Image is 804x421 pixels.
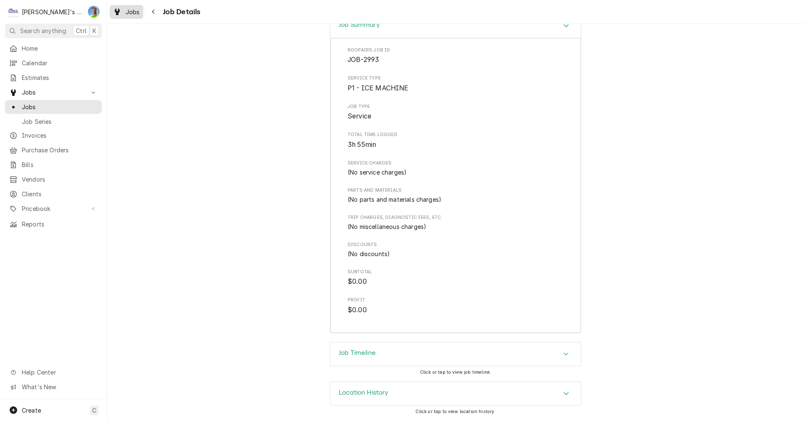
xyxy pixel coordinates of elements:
div: Accordion Header [330,14,581,38]
span: Job Type [348,103,564,110]
span: Clients [22,190,98,198]
span: $0.00 [348,306,367,314]
h3: Job Summary [339,21,380,29]
span: Vendors [22,175,98,184]
div: Job Type [348,103,564,121]
div: Clay's Refrigeration's Avatar [8,6,19,18]
div: Accordion Header [330,342,581,366]
span: Home [22,44,98,53]
a: Go to Pricebook [5,202,102,216]
span: What's New [22,382,97,391]
div: Accordion Header [330,382,581,406]
a: Purchase Orders [5,143,102,157]
div: Profit [348,297,564,315]
div: Parts and Materials [348,187,564,204]
div: Job Timeline [330,342,581,366]
span: Bills [22,160,98,169]
button: Accordion Details Expand Trigger [330,342,581,366]
div: Job Summary Information [348,47,564,315]
a: Go to What's New [5,380,102,394]
h3: Job Timeline [339,349,376,357]
span: Jobs [22,103,98,111]
span: JOB-2993 [348,56,379,64]
span: Total Time Logged [348,140,564,150]
div: Trip Charges, Diagnostic Fees, etc. [348,214,564,231]
span: K [93,26,96,35]
a: Reports [5,217,102,231]
button: Search anythingCtrlK [5,23,102,38]
div: Accordion Body [330,38,581,333]
div: Discounts [348,241,564,258]
span: Discounts [348,241,564,248]
div: Trip Charges, Diagnostic Fees, etc. List [348,222,564,231]
a: Bills [5,158,102,172]
span: Roopairs Job ID [348,55,564,65]
span: Jobs [126,8,140,16]
span: Subtotal [348,277,564,287]
div: Greg Austin's Avatar [88,6,100,18]
a: Jobs [110,5,143,19]
div: Subtotal [348,269,564,287]
span: Trip Charges, Diagnostic Fees, etc. [348,214,564,221]
a: Invoices [5,128,102,142]
span: Job Details [160,6,201,18]
span: Pricebook [22,204,85,213]
span: Job Type [348,111,564,121]
span: Reports [22,220,98,228]
span: Calendar [22,59,98,67]
div: C [8,6,19,18]
div: Service Charges [348,160,564,177]
span: Service Type [348,75,564,82]
span: Total Time Logged [348,131,564,138]
div: Parts and Materials List [348,195,564,204]
span: Profit [348,297,564,303]
div: GA [88,6,100,18]
span: Purchase Orders [22,146,98,154]
span: P1 - ICE MACHINE [348,84,409,92]
div: Roopairs Job ID [348,47,564,65]
a: Home [5,41,102,55]
span: $0.00 [348,277,367,285]
div: Job Summary [330,14,581,333]
a: Go to Jobs [5,85,102,99]
h3: Location History [339,389,389,397]
span: Job Series [22,117,98,126]
button: Accordion Details Expand Trigger [330,14,581,38]
span: Search anything [20,26,66,35]
a: Calendar [5,56,102,70]
span: Invoices [22,131,98,140]
span: Service Type [348,83,564,93]
span: Parts and Materials [348,187,564,194]
span: 3h 55min [348,141,376,149]
span: Profit [348,305,564,315]
a: Jobs [5,100,102,114]
a: Go to Help Center [5,365,102,379]
div: Discounts List [348,249,564,258]
a: Job Series [5,115,102,128]
span: Subtotal [348,269,564,275]
a: Vendors [5,172,102,186]
a: Clients [5,187,102,201]
span: Click or tap to view job timeline. [420,370,491,375]
span: Service [348,112,371,120]
span: Service Charges [348,160,564,167]
button: Accordion Details Expand Trigger [330,382,581,406]
div: Service Charges List [348,168,564,177]
span: Click or tap to view location history. [415,409,495,414]
span: Help Center [22,368,97,377]
span: C [92,406,96,415]
button: Navigate back [147,5,160,18]
span: Ctrl [76,26,87,35]
div: Total Time Logged [348,131,564,149]
div: [PERSON_NAME]'s Refrigeration [22,8,83,16]
span: Roopairs Job ID [348,47,564,54]
span: Create [22,407,41,414]
div: Location History [330,382,581,406]
div: Service Type [348,75,564,93]
a: Estimates [5,71,102,85]
span: Jobs [22,88,85,97]
span: Estimates [22,73,98,82]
